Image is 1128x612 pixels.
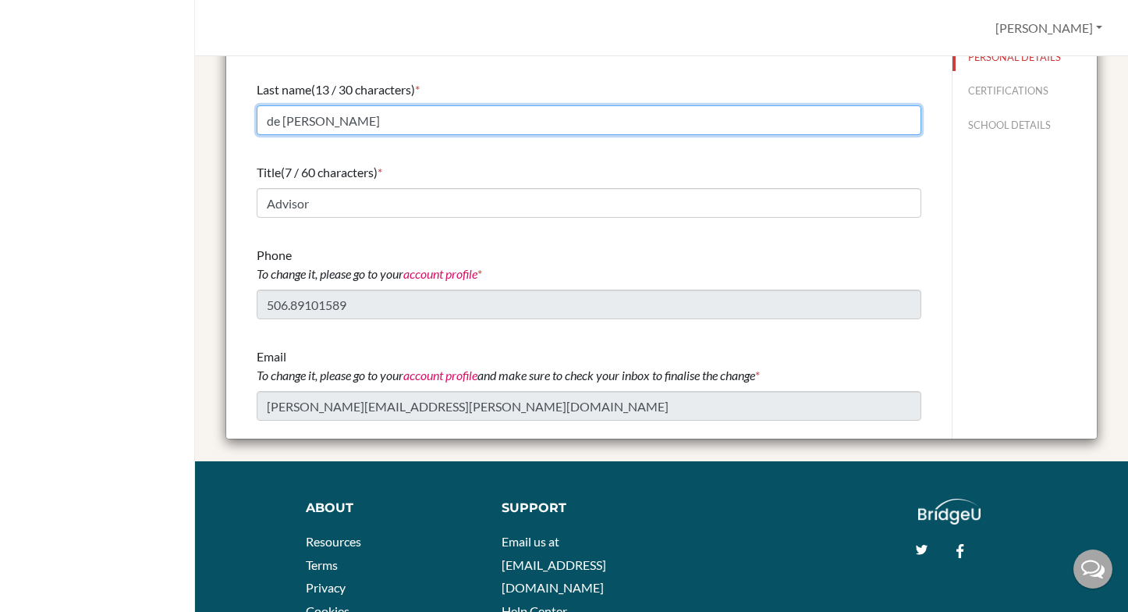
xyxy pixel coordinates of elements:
[257,165,281,180] span: Title
[988,13,1109,43] button: [PERSON_NAME]
[257,349,755,382] span: Email
[257,368,755,382] i: To change it, please go to your and make sure to check your inbox to finalise the change
[306,499,466,518] div: About
[502,499,647,518] div: Support
[306,580,346,595] a: Privacy
[306,557,338,572] a: Terms
[257,247,477,281] span: Phone
[952,77,1097,105] button: CERTIFICATIONS
[311,82,415,97] span: (13 / 30 characters)
[36,11,68,25] span: Help
[502,534,606,595] a: Email us at [EMAIL_ADDRESS][DOMAIN_NAME]
[952,112,1097,139] button: SCHOOL DETAILS
[403,266,477,281] a: account profile
[306,534,361,549] a: Resources
[257,266,477,281] i: To change it, please go to your
[403,368,477,382] a: account profile
[281,165,378,180] span: (7 / 60 characters)
[918,499,981,525] img: logo_white@2x-f4f0deed5e89b7ecb1c2cc34c3e3d731f90f0f143d5ea2071677605dd97b5244.png
[257,82,311,97] span: Last name
[952,44,1097,71] button: PERSONAL DETAILS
